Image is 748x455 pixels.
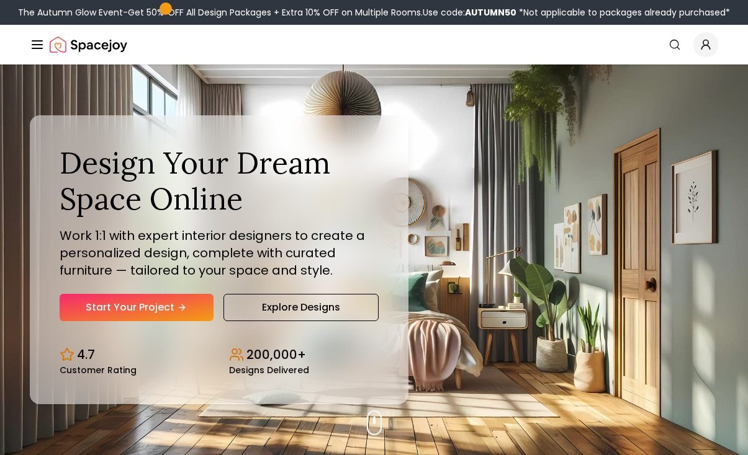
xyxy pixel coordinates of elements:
[229,366,309,374] small: Designs Delivered
[423,6,516,19] span: Use code:
[60,294,214,321] a: Start Your Project
[60,227,379,279] p: Work 1:1 with expert interior designers to create a personalized design, complete with curated fu...
[60,336,379,374] div: Design stats
[30,25,718,64] nav: Global
[50,32,127,57] a: Spacejoy
[516,6,730,19] span: *Not applicable to packages already purchased*
[50,32,127,57] img: Spacejoy Logo
[60,366,137,374] small: Customer Rating
[60,145,379,216] h1: Design Your Dream Space Online
[246,346,306,363] p: 200,000+
[18,6,730,19] div: The Autumn Glow Event-Get 50% OFF All Design Packages + Extra 10% OFF on Multiple Rooms.
[77,346,95,363] p: 4.7
[223,294,379,321] a: Explore Designs
[465,6,516,19] b: AUTUMN50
